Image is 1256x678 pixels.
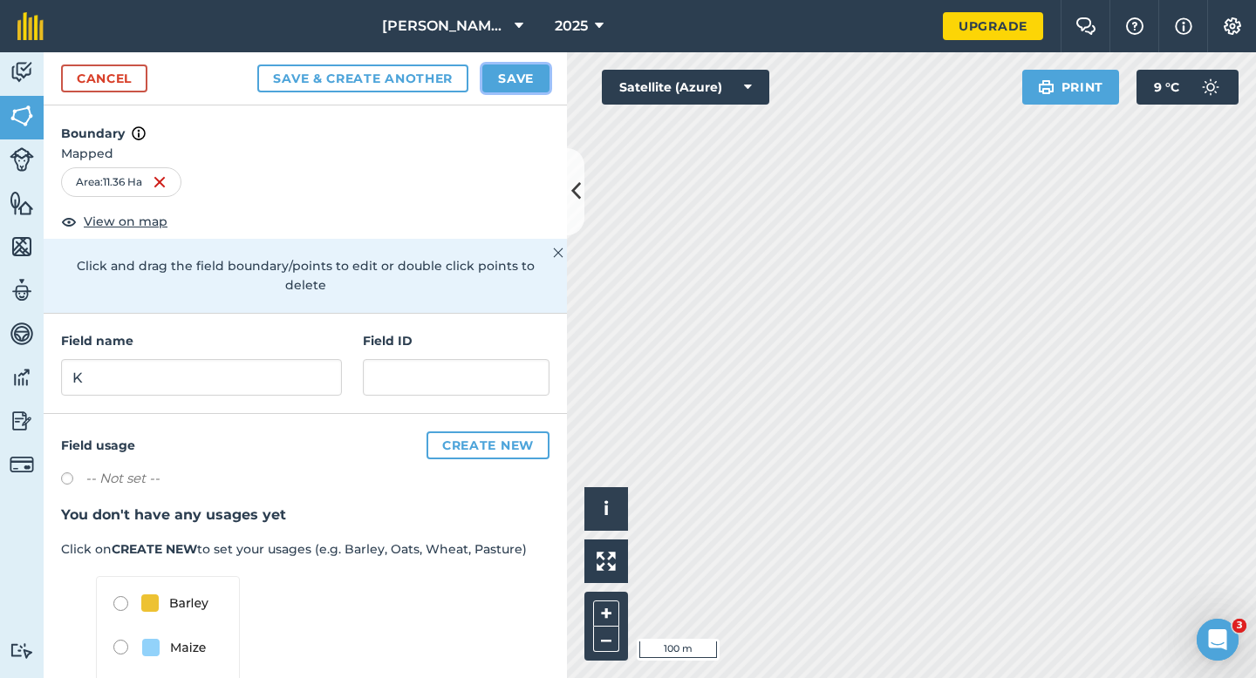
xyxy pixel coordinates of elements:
span: Mapped [44,144,567,163]
img: svg+xml;base64,PHN2ZyB4bWxucz0iaHR0cDovL3d3dy53My5vcmcvMjAwMC9zdmciIHdpZHRoPSIxNyIgaGVpZ2h0PSIxNy... [1175,16,1192,37]
a: Cancel [61,64,147,92]
span: 2025 [555,16,588,37]
p: Click on to set your usages (e.g. Barley, Oats, Wheat, Pasture) [61,539,549,559]
img: svg+xml;base64,PHN2ZyB4bWxucz0iaHR0cDovL3d3dy53My5vcmcvMjAwMC9zdmciIHdpZHRoPSIxOSIgaGVpZ2h0PSIyNC... [1038,77,1055,98]
h4: Boundary [44,105,567,144]
p: Click and drag the field boundary/points to edit or double click points to delete [61,256,549,295]
img: svg+xml;base64,PD94bWwgdmVyc2lvbj0iMS4wIiBlbmNvZGluZz0idXRmLTgiPz4KPCEtLSBHZW5lcmF0b3I6IEFkb2JlIE... [10,277,34,303]
img: svg+xml;base64,PHN2ZyB4bWxucz0iaHR0cDovL3d3dy53My5vcmcvMjAwMC9zdmciIHdpZHRoPSI1NiIgaGVpZ2h0PSI2MC... [10,190,34,216]
strong: CREATE NEW [112,541,197,557]
img: svg+xml;base64,PHN2ZyB4bWxucz0iaHR0cDovL3d3dy53My5vcmcvMjAwMC9zdmciIHdpZHRoPSI1NiIgaGVpZ2h0PSI2MC... [10,234,34,260]
h3: You don't have any usages yet [61,504,549,526]
span: i [604,498,609,519]
button: Save [482,64,549,92]
img: svg+xml;base64,PD94bWwgdmVyc2lvbj0iMS4wIiBlbmNvZGluZz0idXRmLTgiPz4KPCEtLSBHZW5lcmF0b3I6IEFkb2JlIE... [10,642,34,659]
span: View on map [84,212,167,231]
h4: Field ID [363,331,549,350]
button: i [584,487,628,531]
img: svg+xml;base64,PD94bWwgdmVyc2lvbj0iMS4wIiBlbmNvZGluZz0idXRmLTgiPz4KPCEtLSBHZW5lcmF0b3I6IEFkb2JlIE... [10,364,34,390]
button: Satellite (Azure) [602,70,769,105]
img: svg+xml;base64,PD94bWwgdmVyc2lvbj0iMS4wIiBlbmNvZGluZz0idXRmLTgiPz4KPCEtLSBHZW5lcmF0b3I6IEFkb2JlIE... [10,59,34,85]
img: svg+xml;base64,PD94bWwgdmVyc2lvbj0iMS4wIiBlbmNvZGluZz0idXRmLTgiPz4KPCEtLSBHZW5lcmF0b3I6IEFkb2JlIE... [10,321,34,347]
img: svg+xml;base64,PD94bWwgdmVyc2lvbj0iMS4wIiBlbmNvZGluZz0idXRmLTgiPz4KPCEtLSBHZW5lcmF0b3I6IEFkb2JlIE... [10,408,34,434]
button: + [593,600,619,627]
label: -- Not set -- [85,468,160,489]
img: Four arrows, one pointing top left, one top right, one bottom right and the last bottom left [597,552,616,571]
span: 3 [1232,619,1246,633]
img: svg+xml;base64,PHN2ZyB4bWxucz0iaHR0cDovL3d3dy53My5vcmcvMjAwMC9zdmciIHdpZHRoPSI1NiIgaGVpZ2h0PSI2MC... [10,103,34,129]
button: Print [1022,70,1120,105]
span: [PERSON_NAME] & Sons Farming [382,16,508,37]
button: Save & Create Another [257,64,468,92]
img: svg+xml;base64,PHN2ZyB4bWxucz0iaHR0cDovL3d3dy53My5vcmcvMjAwMC9zdmciIHdpZHRoPSIyMiIgaGVpZ2h0PSIzMC... [553,242,563,263]
a: Upgrade [943,12,1043,40]
img: svg+xml;base64,PD94bWwgdmVyc2lvbj0iMS4wIiBlbmNvZGluZz0idXRmLTgiPz4KPCEtLSBHZW5lcmF0b3I6IEFkb2JlIE... [1193,70,1228,105]
button: 9 °C [1137,70,1239,105]
h4: Field usage [61,431,549,459]
img: svg+xml;base64,PD94bWwgdmVyc2lvbj0iMS4wIiBlbmNvZGluZz0idXRmLTgiPz4KPCEtLSBHZW5lcmF0b3I6IEFkb2JlIE... [10,147,34,172]
img: svg+xml;base64,PD94bWwgdmVyc2lvbj0iMS4wIiBlbmNvZGluZz0idXRmLTgiPz4KPCEtLSBHZW5lcmF0b3I6IEFkb2JlIE... [10,452,34,477]
button: – [593,627,619,652]
button: View on map [61,211,167,232]
div: Area : 11.36 Ha [61,167,181,197]
img: A question mark icon [1124,17,1145,35]
iframe: Intercom live chat [1197,619,1239,661]
img: fieldmargin Logo [17,12,44,40]
span: 9 ° C [1154,70,1179,105]
button: Create new [427,431,549,459]
img: Two speech bubbles overlapping with the left bubble in the forefront [1075,17,1096,35]
img: A cog icon [1222,17,1243,35]
img: svg+xml;base64,PHN2ZyB4bWxucz0iaHR0cDovL3d3dy53My5vcmcvMjAwMC9zdmciIHdpZHRoPSIxNyIgaGVpZ2h0PSIxNy... [132,123,146,144]
h4: Field name [61,331,342,350]
img: svg+xml;base64,PHN2ZyB4bWxucz0iaHR0cDovL3d3dy53My5vcmcvMjAwMC9zdmciIHdpZHRoPSIxNiIgaGVpZ2h0PSIyNC... [153,172,167,193]
img: svg+xml;base64,PHN2ZyB4bWxucz0iaHR0cDovL3d3dy53My5vcmcvMjAwMC9zdmciIHdpZHRoPSIxOCIgaGVpZ2h0PSIyNC... [61,211,77,232]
